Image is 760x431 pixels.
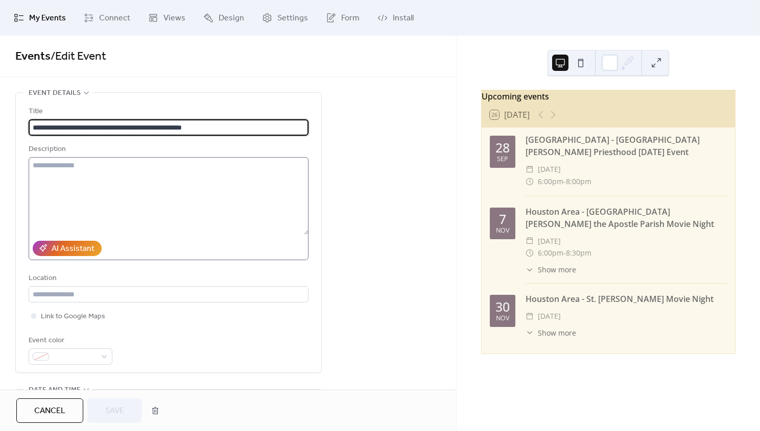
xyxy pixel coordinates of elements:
[140,4,193,32] a: Views
[526,310,534,322] div: ​
[496,227,509,234] div: Nov
[526,247,534,259] div: ​
[76,4,138,32] a: Connect
[482,90,735,103] div: Upcoming events
[566,175,591,188] span: 8:00pm
[29,106,306,118] div: Title
[526,293,727,305] div: Houston Area - St. [PERSON_NAME] Movie Night
[6,4,74,32] a: My Events
[526,206,727,230] div: Houston Area - [GEOGRAPHIC_DATA][PERSON_NAME] the Apostle Parish Movie Night
[163,12,185,24] span: Views
[526,175,534,188] div: ​
[563,247,566,259] span: -
[526,163,534,175] div: ​
[29,272,306,285] div: Location
[526,264,534,275] div: ​
[34,405,65,417] span: Cancel
[495,141,510,154] div: 28
[29,12,66,24] span: My Events
[29,143,306,156] div: Description
[495,300,510,313] div: 30
[254,4,316,32] a: Settings
[566,247,591,259] span: 8:30pm
[99,12,130,24] span: Connect
[526,327,576,338] button: ​Show more
[33,241,102,256] button: AI Assistant
[538,327,576,338] span: Show more
[538,247,563,259] span: 6:00pm
[526,235,534,247] div: ​
[563,175,566,188] span: -
[538,310,561,322] span: [DATE]
[29,87,81,99] span: Event details
[277,12,308,24] span: Settings
[526,327,534,338] div: ​
[499,213,506,225] div: 7
[393,12,414,24] span: Install
[16,398,83,423] button: Cancel
[341,12,360,24] span: Form
[496,315,509,322] div: Nov
[538,163,561,175] span: [DATE]
[41,311,105,323] span: Link to Google Maps
[538,175,563,188] span: 6:00pm
[196,4,252,32] a: Design
[526,134,727,158] div: [GEOGRAPHIC_DATA] - [GEOGRAPHIC_DATA][PERSON_NAME] Priesthood [DATE] Event
[526,264,576,275] button: ​Show more
[29,384,81,396] span: Date and time
[497,156,508,163] div: Sep
[219,12,244,24] span: Design
[318,4,367,32] a: Form
[15,45,51,68] a: Events
[52,243,94,255] div: AI Assistant
[29,335,110,347] div: Event color
[538,264,576,275] span: Show more
[370,4,421,32] a: Install
[538,235,561,247] span: [DATE]
[51,45,106,68] span: / Edit Event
